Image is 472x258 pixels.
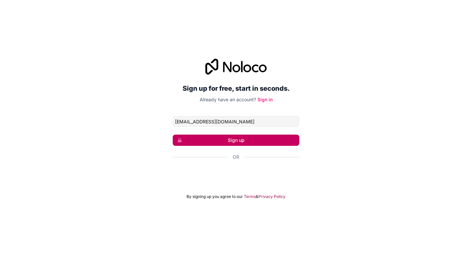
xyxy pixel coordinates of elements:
input: Email address [173,116,299,127]
a: Sign in [257,97,273,102]
span: Or [233,154,239,160]
span: Already have an account? [200,97,256,102]
button: Sign up [173,135,299,146]
iframe: Sign in with Google Button [169,168,303,182]
a: Privacy Policy [258,194,285,199]
a: Terms [244,194,256,199]
h2: Sign up for free, start in seconds. [173,82,299,94]
span: & [256,194,258,199]
span: By signing up you agree to our [187,194,243,199]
